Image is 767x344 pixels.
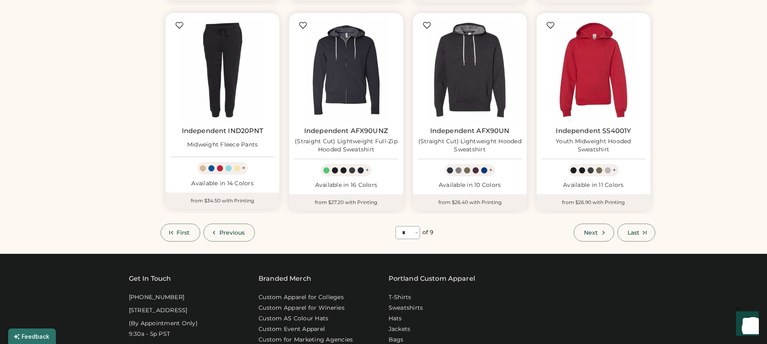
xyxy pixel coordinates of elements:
div: (Straight Cut) Lightweight Full-Zip Hooded Sweatshirt [294,138,398,154]
a: Sweatshirts [389,304,423,312]
a: Bags [389,336,404,344]
div: Available in 10 Colors [418,181,522,189]
a: Custom for Marketing Agencies [259,336,353,344]
button: Last [617,224,655,242]
div: from $27.20 with Printing [289,194,403,211]
a: Hats [389,315,402,323]
img: Independent Trading Co. AFX90UNZ (Straight Cut) Lightweight Full-Zip Hooded Sweatshirt [294,18,398,122]
div: (By Appointment Only) [129,320,198,328]
div: of 9 [422,229,433,237]
div: from $26.40 with Printing [413,194,527,211]
div: [PHONE_NUMBER] [129,293,185,302]
iframe: Front Chat [728,307,763,342]
a: Custom Apparel for Wineries [259,304,345,312]
a: T-Shirts [389,293,411,302]
div: + [365,166,369,175]
div: Midweight Fleece Pants [187,141,258,149]
span: Last [628,230,639,235]
span: Next [584,230,598,235]
div: Get In Touch [129,274,171,284]
img: Independent Trading Co. AFX90UN (Straight Cut) Lightweight Hooded Sweatshirt [418,18,522,122]
div: 9:30a - 5p PST [129,330,170,338]
div: from $34.50 with Printing [166,193,279,209]
a: Independent SS4001Y [556,127,631,135]
a: Independent AFX90UNZ [304,127,388,135]
span: First [177,230,190,235]
div: (Straight Cut) Lightweight Hooded Sweatshirt [418,138,522,154]
a: Independent IND20PNT [182,127,263,135]
a: Custom Apparel for Colleges [259,293,344,302]
a: Independent AFX90UN [430,127,510,135]
div: Branded Merch [259,274,311,284]
a: Jackets [389,325,411,333]
div: + [612,166,616,175]
button: Next [574,224,614,242]
div: Available in 14 Colors [170,180,274,188]
div: Youth Midweight Hooded Sweatshirt [542,138,645,154]
span: Previous [219,230,245,235]
div: from $26.90 with Printing [537,194,650,211]
button: Previous [203,224,255,242]
div: + [242,164,245,173]
a: Custom Event Apparel [259,325,325,333]
a: Custom AS Colour Hats [259,315,328,323]
a: Portland Custom Apparel [389,274,475,284]
button: First [161,224,200,242]
div: Available in 16 Colors [294,181,398,189]
div: + [489,166,493,175]
div: Available in 11 Colors [542,181,645,189]
img: Independent Trading Co. SS4001Y Youth Midweight Hooded Sweatshirt [542,18,645,122]
div: [STREET_ADDRESS] [129,306,188,315]
img: Independent Trading Co. IND20PNT Midweight Fleece Pants [170,18,274,122]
